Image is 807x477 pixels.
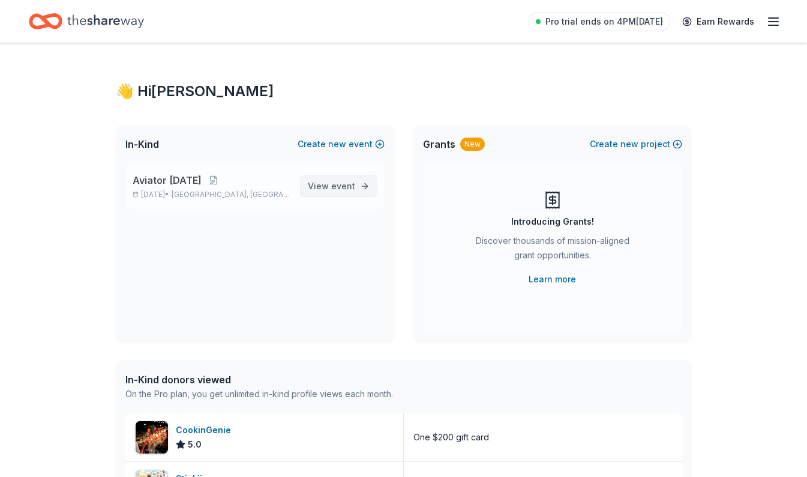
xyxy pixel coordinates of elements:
[328,137,346,151] span: new
[125,137,159,151] span: In-Kind
[136,421,168,454] img: Image for CookinGenie
[125,387,393,401] div: On the Pro plan, you get unlimited in-kind profile views each month.
[620,137,638,151] span: new
[125,372,393,387] div: In-Kind donors viewed
[511,214,594,229] div: Introducing Grants!
[471,234,634,267] div: Discover thousands of mission-aligned grant opportunities.
[331,181,355,191] span: event
[133,190,290,199] p: [DATE] •
[116,82,692,101] div: 👋 Hi [PERSON_NAME]
[460,138,485,151] div: New
[545,14,663,29] span: Pro trial ends on 4PM[DATE]
[298,137,385,151] button: Createnewevent
[675,11,761,32] a: Earn Rewards
[133,173,202,187] span: Aviator [DATE]
[308,179,355,193] span: View
[300,175,377,197] a: View event
[29,7,144,35] a: Home
[172,190,290,199] span: [GEOGRAPHIC_DATA], [GEOGRAPHIC_DATA]
[423,137,455,151] span: Grants
[529,272,576,287] a: Learn more
[529,12,670,31] a: Pro trial ends on 4PM[DATE]
[590,137,682,151] button: Createnewproject
[188,437,202,452] span: 5.0
[413,430,489,445] div: One $200 gift card
[176,423,236,437] div: CookinGenie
